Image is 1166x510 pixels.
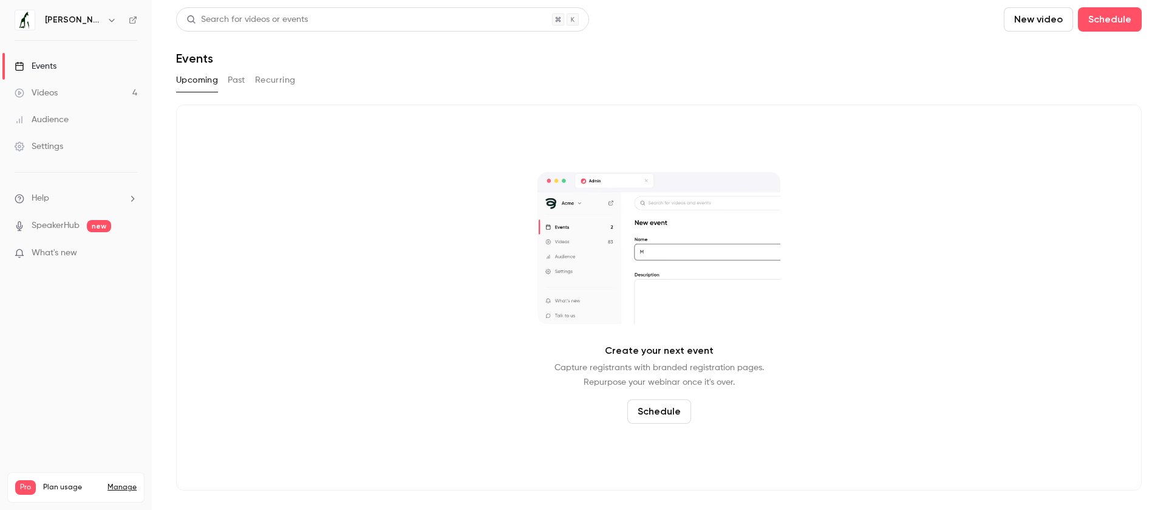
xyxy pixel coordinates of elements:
[87,220,111,232] span: new
[15,192,137,205] li: help-dropdown-opener
[1004,7,1073,32] button: New video
[45,14,102,26] h6: [PERSON_NAME]
[1078,7,1142,32] button: Schedule
[15,60,56,72] div: Events
[176,71,218,90] button: Upcoming
[15,140,63,153] div: Settings
[15,480,36,495] span: Pro
[32,192,49,205] span: Help
[32,219,80,232] a: SpeakerHub
[627,399,691,424] button: Schedule
[554,360,764,390] p: Capture registrants with branded registration pages. Repurpose your webinar once it's over.
[107,483,137,492] a: Manage
[255,71,296,90] button: Recurring
[15,114,69,126] div: Audience
[228,71,245,90] button: Past
[176,51,213,66] h1: Events
[605,343,714,358] p: Create your next event
[15,10,35,30] img: Jung von Matt IMPACT
[43,483,100,492] span: Plan usage
[15,87,58,99] div: Videos
[32,247,77,260] span: What's new
[186,13,308,26] div: Search for videos or events
[123,248,137,259] iframe: Noticeable Trigger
